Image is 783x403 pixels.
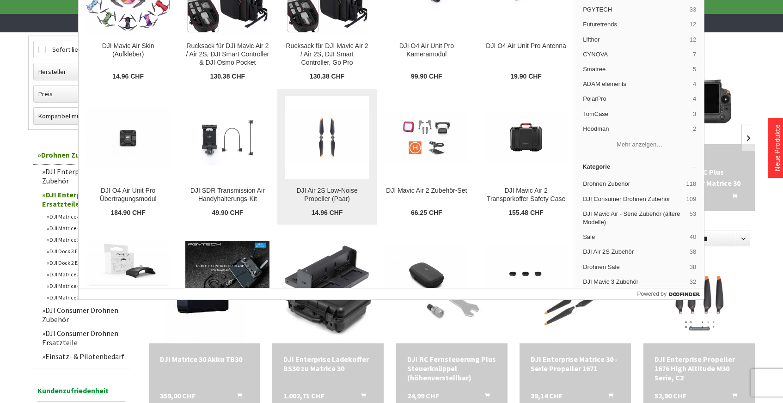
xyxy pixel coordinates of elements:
div: DJI Enterprise Propeller 1676 High Altitude M30 Serie, C2 [655,354,744,382]
a: Einsatz- & Pilotenbedarf [37,349,130,363]
span: 38 [690,248,696,256]
img: DJI Enterprise Ladekoffer BS30 zu Matrice 30 [272,267,384,337]
span: 118 [686,180,696,188]
span: 53 [690,210,696,226]
div: DJI O4 Air Unit Pro Kameramodul [385,42,469,59]
label: Kompatibel mit [34,108,129,124]
span: Drohnen Sale [583,263,686,271]
span: PGYTECH [583,6,686,14]
span: Powered by [637,290,667,298]
img: DJI Mavic Air 2 Zubehör-Set [385,111,469,164]
a: DJI MAVIC AIR Ladegerät Charging Hub [277,225,376,361]
div: DJI O4 Air Unit Pro Übertragungsmodul [86,187,170,203]
a: DJI Matrice 4D - Serie Ersatzteile [42,280,130,292]
span: 184.90 CHF [110,209,145,217]
span: 40 [690,233,696,241]
span: TomCase [583,110,689,118]
a: DJI Matrice 30 Ersatzteile [42,292,130,303]
a: DJI Air 2S Low-Noise Propeller (Paar) DJI Air 2S Low-Noise Propeller (Paar) 14.96 CHF [277,89,376,225]
div: DJI SDR Transmission Air Handyhalterungs-Kit [185,187,269,203]
span: 14.96 CHF [112,73,144,81]
img: DJI RC Fernsteuerung Plus Steuerknüppel (höhenverstellbar) [396,265,508,339]
button: Mehr anzeigen… [579,137,700,153]
img: DJI Mavic Air 2 Transporkoffer Safety Case [484,111,568,164]
span: CYNOVA [583,50,689,59]
span: ADAM elements [583,80,689,88]
button: In den Warenkorb [721,192,743,204]
span: 4 [693,95,696,103]
button: In den Warenkorb [721,391,743,403]
span: 39,14 CHF [531,391,563,400]
span: 130.38 CHF [310,73,344,81]
a: DJI Enterprise Propeller 1676 High Altitude M30 Serie, C2 52,90 CHF In den Warenkorb [655,354,744,382]
a: DJI Consumer Drohnen Ersatzteile [37,326,130,349]
img: DJI MAVIC AIR Tragetasche / Carrying Case [385,246,469,302]
label: Sofort lieferbar [34,41,129,58]
a: Powered by [637,288,704,299]
img: DJI Mavic Air Filterset ND4/8/16 [484,246,568,302]
a: DJI Enterprise Drohnen Zubehör [37,165,130,188]
span: 130.38 CHF [210,73,245,81]
a: DJI O4 Air Unit Pro Übertragungsmodul DJI O4 Air Unit Pro Übertragungsmodul 184.90 CHF [79,89,177,225]
span: 3 [693,110,696,118]
div: DJI Mavic Air 2 Zubehör-Set [385,187,469,195]
img: DJI Air 2S Low-Noise Propeller (Paar) [285,110,369,165]
a: DJI Enterprise Matrice 30 - Serie Propeller 1671 39,14 CHF In den Warenkorb [531,354,620,373]
div: DJI Mavic Air 2 Transporkoffer Safety Case [484,187,568,203]
span: 12 [690,20,696,29]
span: 33 [690,6,696,14]
img: DJI MAVIC AIR Ladegerät Charging Hub [285,245,369,303]
span: 12 [690,36,696,44]
a: DJI Matrice 4 Serie Ersatzteile [42,211,130,222]
span: 109 [686,195,696,203]
a: DJI Mavic Air Filterset ND4/8/16 [477,225,575,361]
img: DJI Enterprise Matrice 30 - Serie Propeller 1671 [520,267,631,337]
div: DJI RC Fernsteuerung Plus Steuerknüppel (höhenverstellbar) [407,354,496,382]
button: In den Warenkorb [597,391,619,403]
span: 24,99 CHF [407,391,439,400]
a: Lanyard + Zipper für DJI Mavic Air Fernsteuerung [178,225,277,361]
button: In den Warenkorb [473,391,495,403]
span: 32 [690,278,696,286]
a: DJI MAVIC AIR Tragetasche / Carrying Case [377,225,476,361]
img: Lanyard + Zipper für DJI Mavic Air Fernsteuerung [185,241,269,307]
a: Neue Produkte [772,124,782,171]
a: DJI Enterprise Ladekoffer BS30 zu Matrice 30 1.002,71 CHF In den Warenkorb [283,354,373,373]
div: Rucksack für DJI Mavic Air 2 / Air 2S, DJI Smart Controller, Go Pro [285,42,369,67]
span: DJI Mavic Air - Serie Zubehör (ältere Modelle) [583,210,686,226]
img: DJI Enterprise Propeller 1676 High Altitude M30 Serie, C2 [643,271,755,334]
span: DJI Mavic 3 Zubehör [583,278,686,286]
div: DJI Matrice 30 Akku TB30 [160,354,249,364]
a: DJI Consumer Drohnen Zubehör [37,303,130,326]
img: PGYTECH Connector für DJI Mavic Air [86,239,170,308]
span: 7 [693,50,696,59]
a: DJI Dock 2 Ersatzteile [42,257,130,269]
span: Smatree [583,65,689,73]
span: Kundenzufriedenheit [37,385,125,402]
span: 66.25 CHF [411,209,442,217]
a: PGYTECH Connector für DJI Mavic Air [79,225,177,361]
span: 359,00 CHF [160,391,196,400]
label: Preis [34,85,129,102]
span: Sale [583,233,686,241]
a: Drohnen Zubehör [33,146,130,165]
label: Hersteller [34,63,129,80]
div: DJI Enterprise Matrice 30 - Serie Propeller 1671 [531,354,620,373]
div: DJI Mavic Air Skin (Aufkleber) [86,42,170,59]
span: 99.90 CHF [411,73,442,81]
a: Kategorie [575,159,704,174]
span: 4 [693,80,696,88]
button: In den Warenkorb [226,391,248,403]
img: DJI O4 Air Unit Pro Übertragungsmodul [86,106,170,169]
span: 14.96 CHF [312,209,343,217]
a: DJI Enterprise Drohnen Ersatzteile [37,188,130,211]
span: 5 [693,65,696,73]
div: DJI Enterprise Ladekoffer BS30 zu Matrice 30 [283,354,373,373]
div: Rucksack für DJI Mavic Air 2 / Air 2S, DJI Smart Controller & DJI Osmo Pocket [185,42,269,67]
img: DJI Matrice 30 Akku TB30 [163,260,246,343]
span: 1.002,71 CHF [283,391,324,400]
a: DJI Mavic Air 2 Transporkoffer Safety Case DJI Mavic Air 2 Transporkoffer Safety Case 155.48 CHF [477,89,575,225]
span: DJI Air 2S Zubehör [583,248,686,256]
a: DJI Enterprise Fernsteuerung RC Plus Smart Controller Matrice 30 Serie 1.503,56 CHF In den Warenkorb [647,155,744,200]
span: 52,90 CHF [655,391,686,400]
